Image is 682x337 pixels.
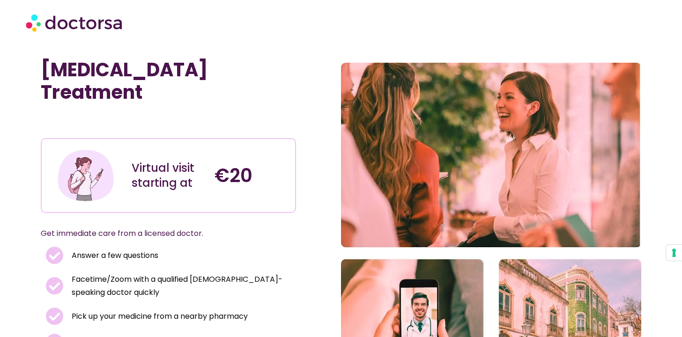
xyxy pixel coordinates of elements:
[69,249,158,262] span: Answer a few questions
[69,310,248,323] span: Pick up your medicine from a nearby pharmacy
[69,273,291,299] span: Facetime/Zoom with a qualified [DEMOGRAPHIC_DATA]-speaking doctor quickly​
[215,164,288,187] h4: €20
[132,161,205,190] div: Virtual visit starting at
[666,245,682,261] button: Your consent preferences for tracking technologies
[41,227,274,240] p: Get immediate care from a licensed doctor.
[56,146,115,205] img: Illustration depicting a young woman in a casual outfit, engaged with her smartphone. She has a p...
[45,117,186,129] iframe: Customer reviews powered by Trustpilot
[41,59,296,103] h1: [MEDICAL_DATA] Treatment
